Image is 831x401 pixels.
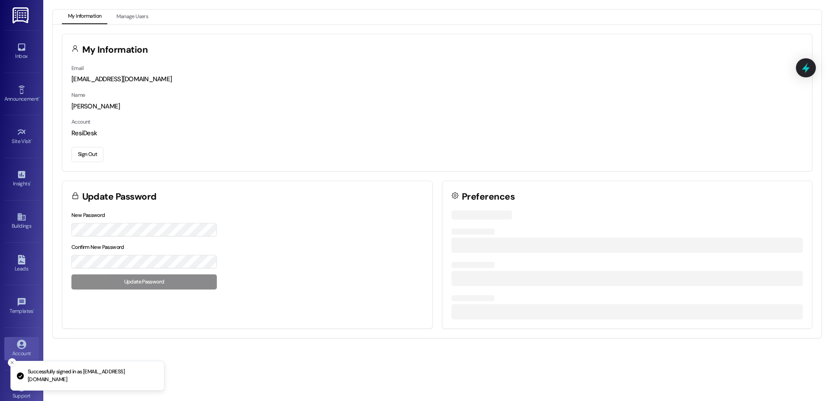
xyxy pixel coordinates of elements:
[71,147,103,162] button: Sign Out
[4,252,39,276] a: Leads
[71,92,85,99] label: Name
[71,212,105,219] label: New Password
[4,167,39,191] a: Insights •
[39,95,40,101] span: •
[28,368,157,383] p: Successfully signed in as [EMAIL_ADDRESS][DOMAIN_NAME]
[33,307,35,313] span: •
[62,10,107,24] button: My Information
[13,7,30,23] img: ResiDesk Logo
[4,295,39,318] a: Templates •
[82,192,157,201] h3: Update Password
[71,118,90,125] label: Account
[31,137,32,143] span: •
[110,10,154,24] button: Manage Users
[4,40,39,63] a: Inbox
[30,179,31,185] span: •
[4,125,39,148] a: Site Visit •
[71,102,803,111] div: [PERSON_NAME]
[71,65,84,72] label: Email
[4,337,39,360] a: Account
[71,244,124,251] label: Confirm New Password
[4,210,39,233] a: Buildings
[82,45,148,54] h3: My Information
[71,75,803,84] div: [EMAIL_ADDRESS][DOMAIN_NAME]
[8,358,16,367] button: Close toast
[462,192,515,201] h3: Preferences
[71,129,803,138] div: ResiDesk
